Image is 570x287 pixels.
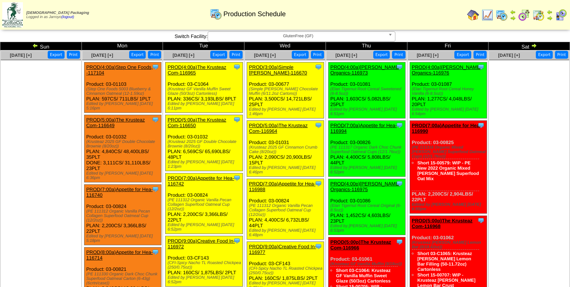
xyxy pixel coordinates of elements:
[292,51,309,59] button: Export
[91,53,113,58] span: [DATE] [+]
[84,115,161,182] div: Product: 03-01032 PLAN: 4,840CS / 48,400LBS / 35PLT DONE: 3,111CS / 31,110LBS / 23PLT
[86,209,161,223] div: (PE 111312 Organic Vanilla Pecan Collagen Superfood Oatmeal Cup (12/2oz))
[467,9,479,21] img: home.gif
[249,87,324,96] div: (Simple [PERSON_NAME] Chocolate Muffin (6/11.2oz Cartons))
[233,116,241,123] img: Tooltip
[229,51,243,59] button: Print
[410,121,487,214] div: Product: 03-00825 PLAN: 2,200CS / 2,904LBS / 22PLT
[336,268,391,284] a: Short 03-C1064: Krusteaz GF Vanilla Muffin Sweet Glaze (50/3oz) Cartonless
[496,9,508,21] img: calendarprod.gif
[223,10,286,18] span: Production Schedule
[210,51,227,59] button: Export
[330,145,405,154] div: (PE 111317 Organic Dark Choc Chunk Superfood Oatmeal Cups (12/1.76oz))
[26,11,89,19] span: Logged in as Jarroyo
[247,62,324,118] div: Product: 03-00677 PLAN: 3,500CS / 14,721LBS / 25PLT
[412,87,487,96] div: (Elari Tigernut Root Cereal Honey Vanilla (6-8.5oz))
[173,53,195,58] a: [DATE] [+]
[86,171,161,180] div: Edited by [PERSON_NAME] [DATE] 6:36pm
[555,9,567,21] img: calendarcustomer.gif
[330,64,400,76] a: PROD(4:00a)[PERSON_NAME] Organics-116973
[396,180,403,187] img: Tooltip
[330,203,405,213] div: (Elari Tigernut Root Cereal Original (6-8.5oz))
[2,2,23,27] img: zoroco-logo-small.webp
[167,261,242,270] div: (CFI-Spicy Nacho TL Roasted Chickpea (250/0.75oz))
[412,240,487,249] div: (Krusteaz [PERSON_NAME] Lemon Bar (8/18.42oz))
[330,166,405,175] div: Edited by [PERSON_NAME] [DATE] 6:52pm
[167,275,242,284] div: Edited by [PERSON_NAME] [DATE] 6:52pm
[167,64,226,76] a: PROD(4:00a)The Krusteaz Com-116965
[328,62,405,118] div: Product: 03-01081 PLAN: 1,603CS / 5,082LBS / 25PLT
[26,11,89,15] span: [DEMOGRAPHIC_DATA] Packaging
[32,43,38,49] img: arrowleft.gif
[61,15,74,19] a: (logout)
[249,107,324,116] div: Edited by [PERSON_NAME] [DATE] 1:46pm
[518,9,530,21] img: calendarblend.gif
[233,174,241,182] img: Tooltip
[473,51,487,59] button: Print
[167,238,235,249] a: PROD(9:00a)Creative Food In-116972
[373,51,390,59] button: Export
[166,236,243,287] div: Product: 03-CF143 PLAN: 160CS / 1,875LBS / 2PLT
[531,43,537,49] img: arrowright.gif
[330,239,391,251] a: PROD(5:00p)The Krusteaz Com-116966
[249,228,324,237] div: Edited by [PERSON_NAME] [DATE] 6:48pm
[418,160,479,181] a: Short 15-00579: WIP - PE New 2022 Organic Mixed [PERSON_NAME] Superfood Oat Mix
[249,145,324,154] div: (Krusteaz 2025 GF Cinnamon Crumb Cake (8/20oz))
[477,121,485,129] img: Tooltip
[412,64,482,76] a: PROD(4:00a)[PERSON_NAME] Organics-116976
[330,262,405,266] div: (Krusteaz GF Vanilla Muffin (8/18oz))
[481,9,493,21] img: line_graph.gif
[152,185,159,193] img: Tooltip
[335,53,357,58] a: [DATE] [+]
[254,53,276,58] a: [DATE] [+]
[498,53,520,58] span: [DATE] [+]
[249,203,324,217] div: (PE 111312 Organic Vanilla Pecan Collagen Superfood Oatmeal Cup (12/2oz))
[167,117,226,128] a: PROD(5:00a)The Krusteaz Com-116650
[392,51,405,59] button: Print
[167,102,242,111] div: Edited by [PERSON_NAME] [DATE] 6:11pm
[166,115,243,171] div: Product: 03-01032 PLAN: 6,569CS / 65,690LBS / 48PLT
[396,238,403,246] img: Tooltip
[152,116,159,123] img: Tooltip
[210,8,222,20] img: calendarprod.gif
[167,223,242,232] div: Edited by [PERSON_NAME] [DATE] 6:52pm
[86,272,161,285] div: (PE 111330 Organic Dark Choc Chunk Superfood Oatmeal Carton (6-43g)(6crtn/case))
[166,62,243,113] div: Product: 03-C1064 PLAN: 336CS / 3,193LBS / 8PLT
[86,102,161,111] div: Edited by [PERSON_NAME] [DATE] 5:16pm
[396,121,403,129] img: Tooltip
[330,224,405,233] div: Edited by [PERSON_NAME] [DATE] 6:53pm
[84,62,161,113] div: Product: 03-01103 PLAN: 597CS / 711LBS / 1PLT
[244,42,326,50] td: Wed
[86,117,145,128] a: PROD(5:00a)The Krusteaz Com-116649
[412,202,487,211] div: Edited by [PERSON_NAME] [DATE] 6:55pm
[412,145,487,159] div: (PE 111316 Organic Mixed [PERSON_NAME] Superfood Oatmeal Cups (12/1.76oz))
[249,64,307,76] a: PROD(3:00a)Simple [PERSON_NAME]-116670
[129,51,146,59] button: Export
[396,63,403,71] img: Tooltip
[0,42,82,50] td: Sun
[328,121,405,177] div: Product: 03-00826 PLAN: 4,400CS / 5,808LBS / 44PLT
[547,15,553,21] img: arrowright.gif
[417,53,439,58] a: [DATE] [+]
[410,62,487,118] div: Product: 03-01087 PLAN: 1,277CS / 4,048LBS / 20PLT
[510,15,516,21] img: arrowright.gif
[10,53,32,58] a: [DATE] [+]
[407,42,489,50] td: Fri
[311,51,324,59] button: Print
[547,9,553,15] img: arrowleft.gif
[454,51,471,59] button: Export
[532,9,544,21] img: calendarinout.gif
[510,9,516,15] img: arrowleft.gif
[249,244,316,255] a: PROD(9:00a)Creative Food In-116977
[86,64,153,76] a: PROD(4:00a)Step One Foods, -117104
[249,166,324,175] div: Edited by [PERSON_NAME] [DATE] 6:46pm
[233,63,241,71] img: Tooltip
[48,51,65,59] button: Export
[326,42,407,50] td: Thu
[330,87,405,96] div: (Elari Tigernut Root Cereal Sweetened (6-8.5oz))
